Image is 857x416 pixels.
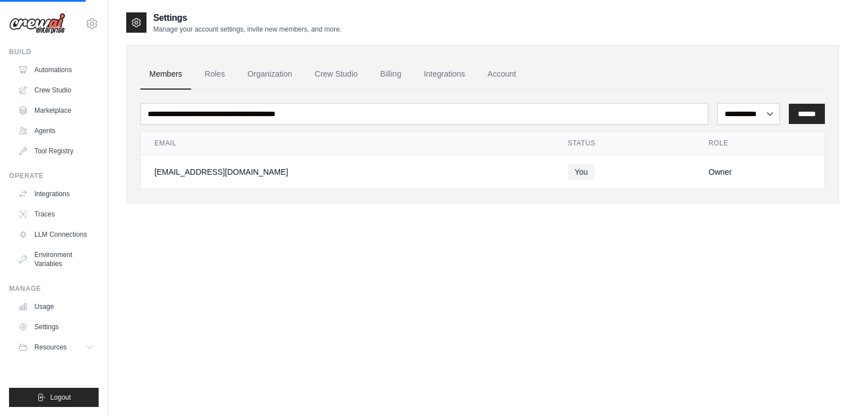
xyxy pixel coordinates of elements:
[306,59,367,90] a: Crew Studio
[554,132,695,155] th: Status
[371,59,410,90] a: Billing
[14,122,99,140] a: Agents
[14,185,99,203] a: Integrations
[695,132,825,155] th: Role
[153,25,341,34] p: Manage your account settings, invite new members, and more.
[140,59,191,90] a: Members
[50,393,71,402] span: Logout
[9,13,65,34] img: Logo
[14,205,99,223] a: Traces
[478,59,525,90] a: Account
[14,225,99,244] a: LLM Connections
[9,171,99,180] div: Operate
[14,298,99,316] a: Usage
[14,81,99,99] a: Crew Studio
[709,166,811,178] div: Owner
[238,59,301,90] a: Organization
[14,61,99,79] a: Automations
[14,142,99,160] a: Tool Registry
[14,338,99,356] button: Resources
[9,388,99,407] button: Logout
[568,164,595,180] span: You
[9,47,99,56] div: Build
[196,59,234,90] a: Roles
[415,59,474,90] a: Integrations
[153,11,341,25] h2: Settings
[154,166,541,178] div: [EMAIL_ADDRESS][DOMAIN_NAME]
[14,318,99,336] a: Settings
[34,343,66,352] span: Resources
[14,101,99,120] a: Marketplace
[141,132,554,155] th: Email
[14,246,99,273] a: Environment Variables
[9,284,99,293] div: Manage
